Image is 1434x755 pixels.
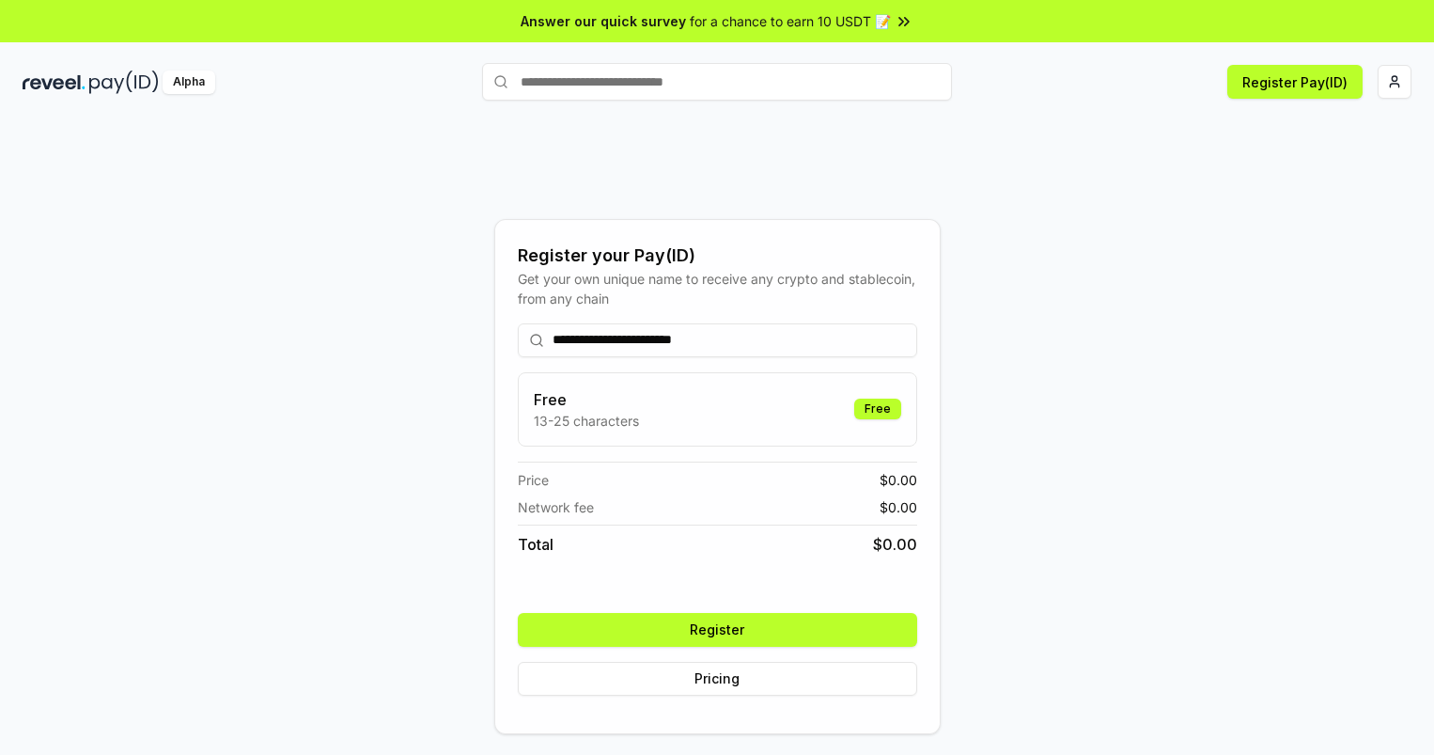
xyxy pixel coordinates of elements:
[23,71,86,94] img: reveel_dark
[534,388,639,411] h3: Free
[534,411,639,431] p: 13-25 characters
[518,470,549,490] span: Price
[518,533,553,556] span: Total
[1227,65,1363,99] button: Register Pay(ID)
[854,399,901,419] div: Free
[163,71,215,94] div: Alpha
[880,470,917,490] span: $ 0.00
[518,613,917,647] button: Register
[89,71,159,94] img: pay_id
[518,497,594,517] span: Network fee
[518,269,917,308] div: Get your own unique name to receive any crypto and stablecoin, from any chain
[873,533,917,556] span: $ 0.00
[518,662,917,696] button: Pricing
[690,11,891,31] span: for a chance to earn 10 USDT 📝
[518,243,917,269] div: Register your Pay(ID)
[880,497,917,517] span: $ 0.00
[521,11,686,31] span: Answer our quick survey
